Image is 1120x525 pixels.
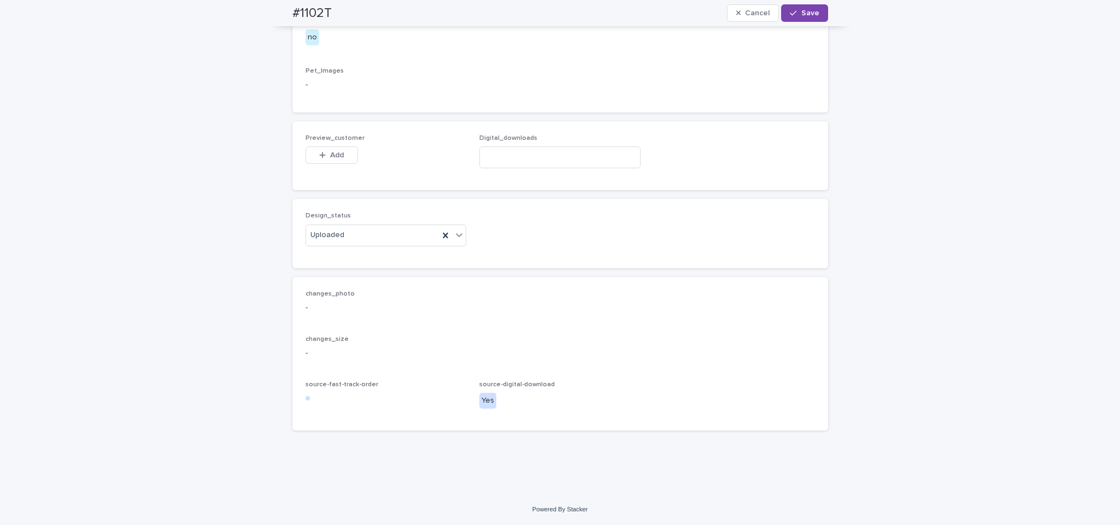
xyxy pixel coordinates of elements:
p: - [306,79,815,91]
a: Powered By Stacker [532,506,588,512]
span: source-fast-track-order [306,381,378,388]
div: no [306,30,319,45]
div: Yes [479,393,496,409]
span: Cancel [745,9,770,17]
span: Save [801,9,819,17]
span: Add [330,151,344,159]
p: - [306,347,815,359]
span: changes_size [306,336,349,343]
span: Design_status [306,213,351,219]
h2: #1102T [292,5,332,21]
span: Digital_downloads [479,135,537,141]
span: Uploaded [310,229,344,241]
button: Add [306,146,358,164]
button: Save [781,4,828,22]
button: Cancel [727,4,779,22]
span: Pet_Images [306,68,344,74]
span: source-digital-download [479,381,555,388]
span: changes_photo [306,291,355,297]
p: - [306,302,815,314]
span: Preview_customer [306,135,365,141]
